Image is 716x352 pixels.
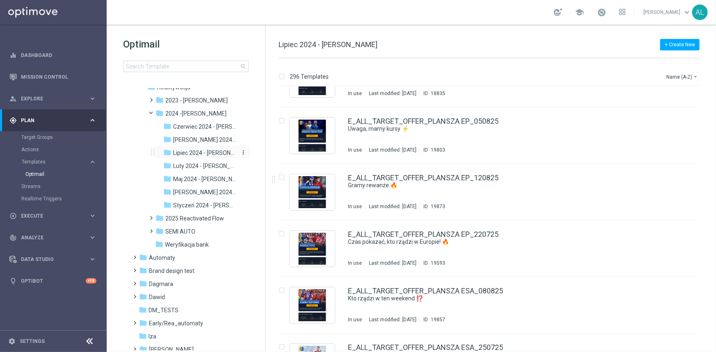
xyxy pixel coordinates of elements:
[163,148,172,157] i: folder
[156,96,164,104] i: folder
[270,164,714,220] div: Press SPACE to select this row.
[149,267,194,275] span: Brand design test
[366,316,420,323] div: Last modified: [DATE]
[366,260,420,266] div: Last modified: [DATE]
[682,8,691,17] span: keyboard_arrow_down
[366,90,420,97] div: Last modified: [DATE]
[173,136,237,143] span: Kwiecień 2024 - Antoni
[240,63,247,70] span: search
[149,333,156,340] span: Iza
[21,180,106,193] div: Streams
[173,188,237,196] span: Marzec 2024 - Antoni
[21,270,86,292] a: Optibot
[149,254,175,261] span: Automaty
[9,95,97,102] div: person_search Explore keyboard_arrow_right
[22,159,89,164] div: Templates
[279,40,377,49] span: Lipiec 2024 - [PERSON_NAME]
[9,270,96,292] div: Optibot
[9,66,96,88] div: Mission Control
[348,295,664,302] div: Kto rządzi w ten weekend ⁉️
[25,168,106,180] div: Optimail
[431,316,445,323] div: 19857
[139,332,147,340] i: folder
[292,289,333,321] img: 19857.jpeg
[21,156,106,180] div: Templates
[139,279,147,288] i: folder
[123,38,249,51] h1: Optimail
[692,5,708,20] div: AL
[163,188,172,196] i: folder
[270,220,714,277] div: Press SPACE to select this row.
[25,171,85,177] a: Optimail
[660,39,700,50] button: + Create New
[348,295,645,302] a: Kto rządzi w ten weekend ⁉️
[173,175,237,183] span: Maj 2024 - Antoni
[156,227,164,235] i: folder
[173,123,237,130] span: Czerwiec 2024 - Antoni
[9,44,96,66] div: Dashboard
[89,255,96,263] i: keyboard_arrow_right
[348,125,645,133] a: Uwaga, mamy kursy ⚡
[163,135,172,143] i: folder
[149,280,173,288] span: Dagmara
[9,74,97,80] button: Mission Control
[348,147,362,153] div: In use
[420,203,445,210] div: ID:
[21,66,96,88] a: Mission Control
[292,176,333,208] img: 19873.jpeg
[156,214,164,222] i: folder
[89,234,96,241] i: keyboard_arrow_right
[348,238,664,246] div: Czas pokazać, kto rządzi w Europie! 🔥
[155,240,163,248] i: folder
[240,149,247,156] i: more_vert
[238,149,247,157] button: more_vert
[21,96,89,101] span: Explore
[292,120,333,152] img: 19803.jpeg
[21,257,89,262] span: Data Studio
[86,278,96,284] div: +10
[165,97,228,104] span: 2023 - Antoni
[9,117,17,124] i: gps_fixed
[692,73,699,80] i: arrow_drop_down
[9,52,97,59] div: equalizer Dashboard
[123,61,249,72] input: Search Template
[149,320,203,327] span: Early/Rea_automaty
[21,146,85,153] a: Actions
[348,182,645,189] a: Gramy rewanże 🔥
[292,233,333,265] img: 19593.jpeg
[9,234,89,241] div: Analyze
[9,234,17,241] i: track_changes
[21,131,106,143] div: Target Groups
[9,95,17,102] i: person_search
[21,193,106,205] div: Realtime Triggers
[348,260,362,266] div: In use
[348,238,645,246] a: Czas pokazać, kto rządzi w Europie! 🔥
[420,90,445,97] div: ID:
[163,122,172,130] i: folder
[21,235,89,240] span: Analyze
[163,201,172,209] i: folder
[21,183,85,190] a: Streams
[173,149,237,157] span: Lipiec 2024 - Antoni
[9,117,97,124] button: gps_fixed Plan keyboard_arrow_right
[8,338,16,345] i: settings
[9,256,89,263] div: Data Studio
[348,118,499,125] a: E_ALL_TARGET_OFFER_PLANSZA EP_050825
[149,293,165,301] span: Dawid
[348,316,362,323] div: In use
[420,260,445,266] div: ID:
[21,159,97,165] div: Templates keyboard_arrow_right
[290,73,329,80] p: 296 Templates
[21,213,89,218] span: Execute
[21,44,96,66] a: Dashboard
[89,158,96,166] i: keyboard_arrow_right
[9,234,97,241] button: track_changes Analyze keyboard_arrow_right
[9,278,97,284] div: lightbulb Optibot +10
[89,116,96,124] i: keyboard_arrow_right
[420,316,445,323] div: ID:
[89,212,96,220] i: keyboard_arrow_right
[21,134,85,141] a: Target Groups
[9,213,97,219] button: play_circle_outline Execute keyboard_arrow_right
[9,256,97,263] button: Data Studio keyboard_arrow_right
